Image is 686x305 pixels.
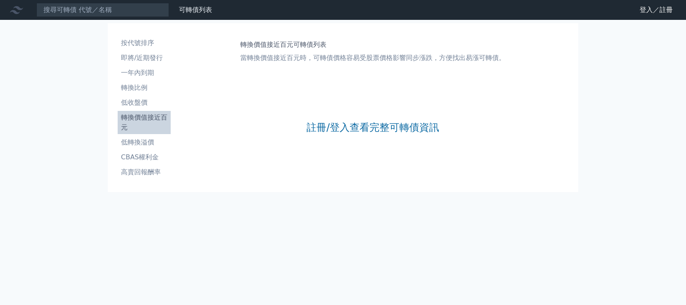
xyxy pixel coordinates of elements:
[118,38,171,48] li: 按代號排序
[118,81,171,94] a: 轉換比例
[240,53,505,63] p: 當轉換價值接近百元時，可轉債價格容易受股票價格影響同步漲跌，方便找出易漲可轉債。
[179,6,212,14] a: 可轉債列表
[118,98,171,108] li: 低收盤價
[118,113,171,132] li: 轉換價值接近百元
[118,167,171,177] li: 高賣回報酬率
[118,51,171,65] a: 即將/近期發行
[307,121,439,134] a: 註冊/登入查看完整可轉債資訊
[118,137,171,147] li: 低轉換溢價
[118,96,171,109] a: 低收盤價
[36,3,169,17] input: 搜尋可轉債 代號／名稱
[633,3,679,17] a: 登入／註冊
[118,83,171,93] li: 轉換比例
[118,166,171,179] a: 高賣回報酬率
[118,66,171,79] a: 一年內到期
[118,136,171,149] a: 低轉換溢價
[118,151,171,164] a: CBAS權利金
[118,36,171,50] a: 按代號排序
[118,152,171,162] li: CBAS權利金
[118,53,171,63] li: 即將/近期發行
[118,68,171,78] li: 一年內到期
[118,111,171,134] a: 轉換價值接近百元
[240,40,505,50] h1: 轉換價值接近百元可轉債列表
